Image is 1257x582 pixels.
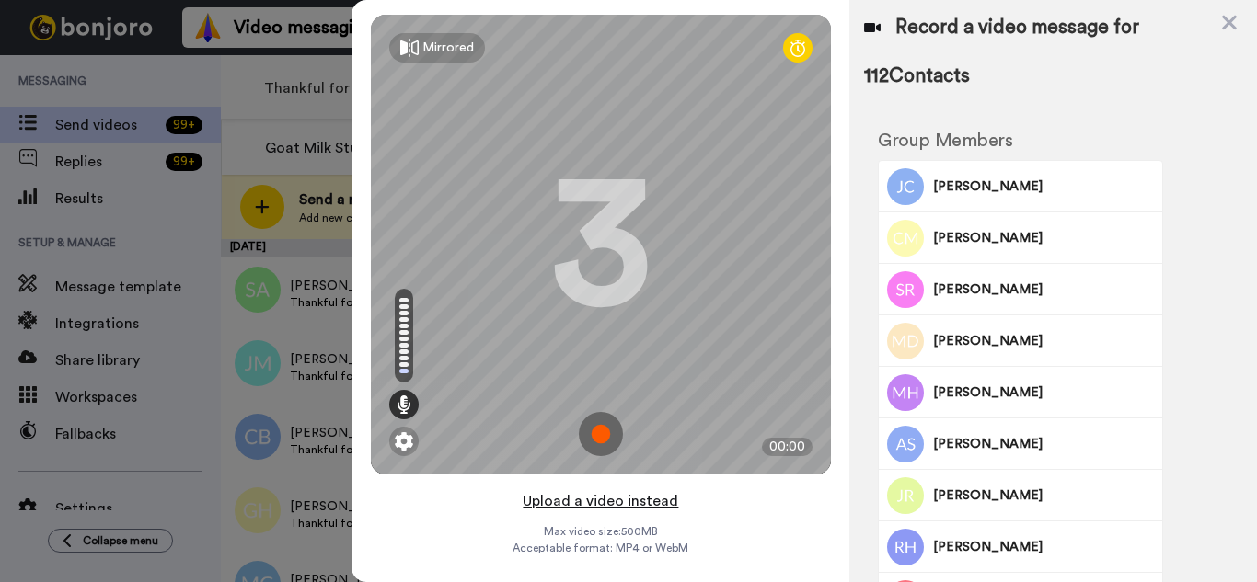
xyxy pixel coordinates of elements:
[395,432,413,451] img: ic_gear.svg
[933,486,1156,505] span: [PERSON_NAME]
[544,524,658,539] span: Max video size: 500 MB
[762,438,813,456] div: 00:00
[878,131,1163,151] h2: Group Members
[933,435,1156,453] span: [PERSON_NAME]
[933,177,1156,196] span: [PERSON_NAME]
[933,229,1156,247] span: [PERSON_NAME]
[579,412,623,456] img: ic_record_start.svg
[887,323,924,359] img: Image of Michelle Dabe
[887,477,924,514] img: Image of Jessica Royal
[933,280,1156,299] span: [PERSON_NAME]
[933,383,1156,402] span: [PERSON_NAME]
[887,426,924,462] img: Image of Amy Stock
[887,168,924,205] img: Image of Julia Cooke
[513,541,688,555] span: Acceptable format: MP4 or WebM
[887,220,924,257] img: Image of Cheryl Moore
[887,529,924,565] img: Image of Rose Helton
[933,538,1156,556] span: [PERSON_NAME]
[517,489,684,513] button: Upload a video instead
[887,374,924,411] img: Image of Mara Hawks
[887,271,924,308] img: Image of Susan Richart
[933,332,1156,350] span: [PERSON_NAME]
[550,176,652,314] div: 3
